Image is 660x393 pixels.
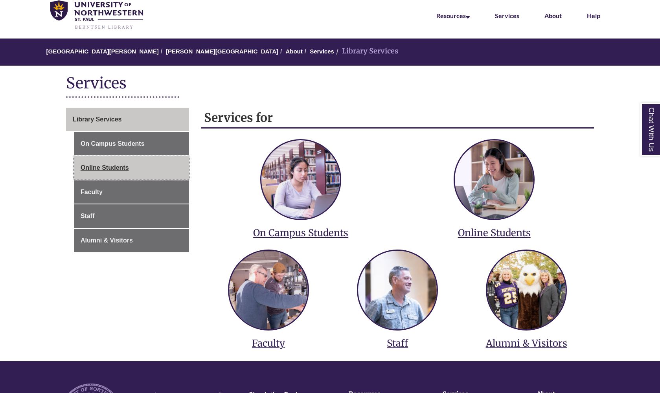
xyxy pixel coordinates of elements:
[487,251,566,329] img: services for alumni and visitors
[210,337,327,349] h3: Faculty
[210,243,327,349] a: services for faculty Faculty
[66,108,189,131] a: Library Services
[74,132,189,156] a: On Campus Students
[66,108,189,252] div: Guide Page Menu
[495,12,519,19] a: Services
[544,12,562,19] a: About
[436,12,470,19] a: Resources
[66,73,594,94] h1: Services
[587,12,600,19] a: Help
[73,116,122,123] span: Library Services
[74,204,189,228] a: Staff
[210,132,392,239] a: services for on campus students On Campus Students
[403,132,585,239] a: services for online students Online Students
[455,140,533,219] img: services for online students
[74,156,189,180] a: Online Students
[334,46,398,57] li: Library Services
[285,48,302,55] a: About
[261,140,340,219] img: services for on campus students
[210,227,392,239] h3: On Campus Students
[403,227,585,239] h3: Online Students
[310,48,334,55] a: Services
[201,108,594,129] h2: Services for
[468,243,585,349] a: services for alumni and visitors Alumni & Visitors
[74,229,189,252] a: Alumni & Visitors
[358,251,437,329] img: services for staff
[339,337,456,349] h3: Staff
[468,337,585,349] h3: Alumni & Visitors
[50,0,143,30] img: UNWSP Library Logo
[74,180,189,204] a: Faculty
[46,48,159,55] a: [GEOGRAPHIC_DATA][PERSON_NAME]
[339,243,456,349] a: services for staff Staff
[229,251,308,329] img: services for faculty
[166,48,278,55] a: [PERSON_NAME][GEOGRAPHIC_DATA]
